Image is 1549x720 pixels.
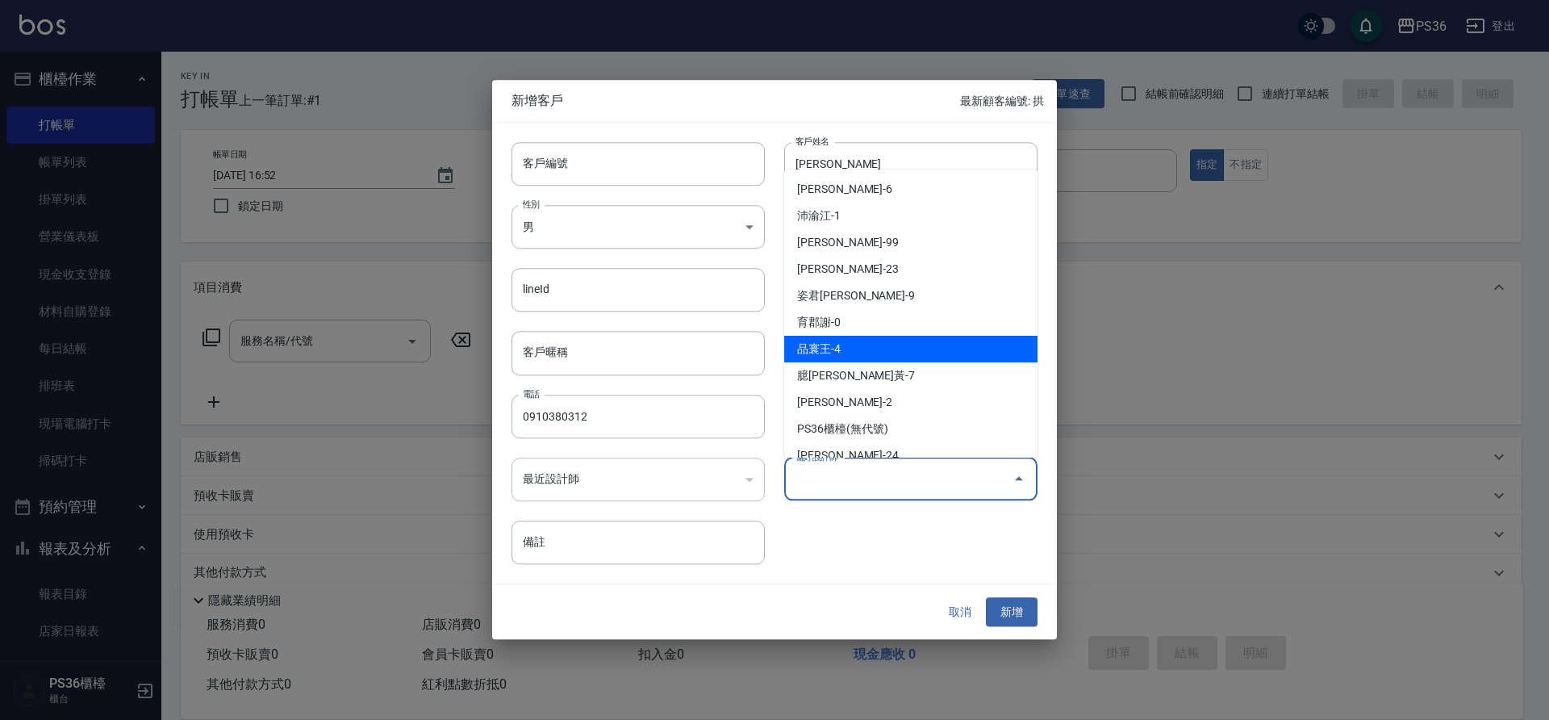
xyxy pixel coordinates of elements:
[511,205,765,249] div: 男
[784,256,1038,283] li: [PERSON_NAME]-23
[934,597,986,627] button: 取消
[784,176,1038,203] li: [PERSON_NAME]-6
[511,93,960,109] span: 新增客戶
[523,387,540,400] label: 電話
[784,442,1038,469] li: [PERSON_NAME]-24
[784,283,1038,309] li: 姿君[PERSON_NAME]-9
[795,135,829,147] label: 客戶姓名
[1006,467,1032,492] button: Close
[784,416,1038,442] li: PS36櫃檯(無代號)
[795,450,837,463] label: 偏好設計師
[960,93,1044,110] p: 最新顧客編號: 拱
[784,362,1038,389] li: 臆[PERSON_NAME]黃-7
[784,309,1038,336] li: 育郡謝-0
[784,336,1038,362] li: 品寰王-4
[986,597,1038,627] button: 新增
[523,198,540,210] label: 性別
[784,203,1038,229] li: 沛渝江-1
[784,229,1038,256] li: [PERSON_NAME]-99
[784,389,1038,416] li: [PERSON_NAME]-2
